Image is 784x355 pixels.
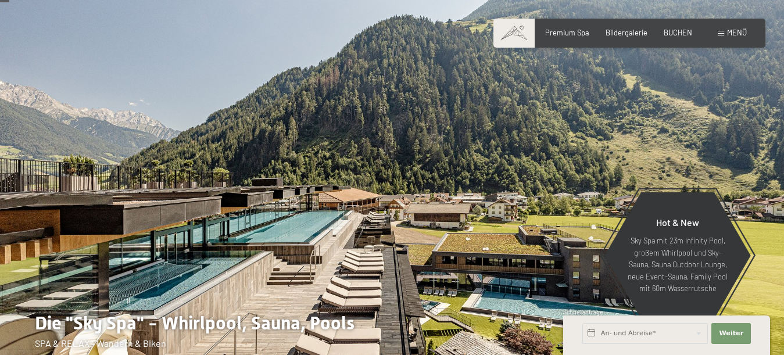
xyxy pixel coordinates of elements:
a: Premium Spa [545,28,589,37]
span: Schnellanfrage [563,309,603,315]
a: Bildergalerie [606,28,647,37]
span: Weiter [719,329,743,338]
button: Weiter [711,323,751,344]
span: Hot & New [656,217,699,228]
a: BUCHEN [664,28,692,37]
span: Menü [727,28,747,37]
p: Sky Spa mit 23m Infinity Pool, großem Whirlpool und Sky-Sauna, Sauna Outdoor Lounge, neue Event-S... [627,235,728,294]
a: Hot & New Sky Spa mit 23m Infinity Pool, großem Whirlpool und Sky-Sauna, Sauna Outdoor Lounge, ne... [604,192,751,320]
